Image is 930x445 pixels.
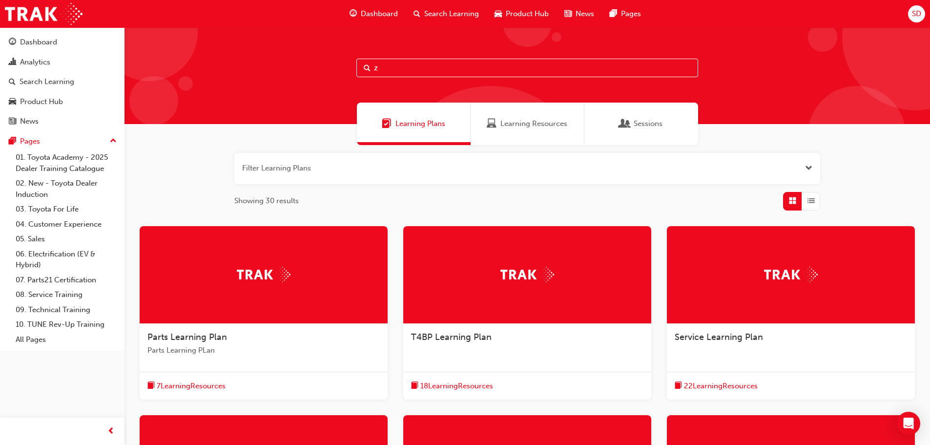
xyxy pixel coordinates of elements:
span: Search [364,63,371,74]
a: SessionsSessions [584,103,698,145]
span: Service Learning Plan [675,332,763,342]
span: guage-icon [350,8,357,20]
button: book-icon18LearningResources [411,380,493,392]
span: News [576,8,594,20]
span: search-icon [413,8,420,20]
input: Search... [356,59,698,77]
span: List [807,195,815,207]
span: Dashboard [361,8,398,20]
div: Dashboard [20,37,57,48]
span: 18 Learning Resources [420,381,493,392]
div: Analytics [20,57,50,68]
span: Parts Learning PLan [147,345,380,356]
a: news-iconNews [557,4,602,24]
span: Grid [789,195,796,207]
button: book-icon7LearningResources [147,380,226,392]
a: 10. TUNE Rev-Up Training [12,317,121,332]
img: Trak [237,267,290,282]
a: Product Hub [4,93,121,111]
span: Learning Plans [395,118,445,129]
a: search-iconSearch Learning [406,4,487,24]
button: Open the filter [805,163,812,174]
button: Pages [4,132,121,150]
a: Learning PlansLearning Plans [357,103,471,145]
a: 03. Toyota For Life [12,202,121,217]
div: Product Hub [20,96,63,107]
div: Search Learning [20,76,74,87]
span: book-icon [411,380,418,392]
div: Pages [20,136,40,147]
a: 01. Toyota Academy - 2025 Dealer Training Catalogue [12,150,121,176]
span: chart-icon [9,58,16,67]
span: pages-icon [9,137,16,146]
span: Sessions [620,118,630,129]
a: guage-iconDashboard [342,4,406,24]
span: prev-icon [107,425,115,438]
a: Analytics [4,53,121,71]
span: Parts Learning Plan [147,332,227,342]
span: 7 Learning Resources [157,381,226,392]
span: car-icon [495,8,502,20]
div: News [20,116,39,127]
span: Learning Resources [487,118,496,129]
a: 04. Customer Experience [12,217,121,232]
span: pages-icon [610,8,617,20]
span: SD [912,8,921,20]
span: car-icon [9,98,16,106]
a: 09. Technical Training [12,302,121,318]
span: news-icon [9,117,16,126]
button: DashboardAnalyticsSearch LearningProduct HubNews [4,31,121,132]
span: Showing 30 results [234,195,299,207]
span: up-icon [110,135,117,148]
button: book-icon22LearningResources [675,380,758,392]
a: Learning ResourcesLearning Resources [471,103,584,145]
a: TrakParts Learning PlanParts Learning PLanbook-icon7LearningResources [140,226,388,400]
span: Learning Plans [382,118,392,129]
span: T4BP Learning Plan [411,332,492,342]
a: TrakService Learning Planbook-icon22LearningResources [667,226,915,400]
a: car-iconProduct Hub [487,4,557,24]
span: Search Learning [424,8,479,20]
a: TrakT4BP Learning Planbook-icon18LearningResources [403,226,651,400]
span: book-icon [675,380,682,392]
a: All Pages [12,332,121,347]
span: Learning Resources [500,118,567,129]
span: Product Hub [506,8,549,20]
span: search-icon [9,78,16,86]
span: Sessions [634,118,662,129]
a: Dashboard [4,33,121,51]
span: guage-icon [9,38,16,47]
span: Pages [621,8,641,20]
a: 08. Service Training [12,287,121,302]
a: 05. Sales [12,232,121,247]
img: Trak [764,267,818,282]
span: book-icon [147,380,155,392]
img: Trak [5,3,83,25]
div: Open Intercom Messenger [897,412,920,435]
a: 02. New - Toyota Dealer Induction [12,176,121,202]
a: 06. Electrification (EV & Hybrid) [12,247,121,273]
span: 22 Learning Resources [684,381,758,392]
img: Trak [500,267,554,282]
button: SD [908,5,925,22]
a: Search Learning [4,73,121,91]
a: pages-iconPages [602,4,649,24]
span: news-icon [564,8,572,20]
a: 07. Parts21 Certification [12,273,121,288]
a: News [4,112,121,130]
